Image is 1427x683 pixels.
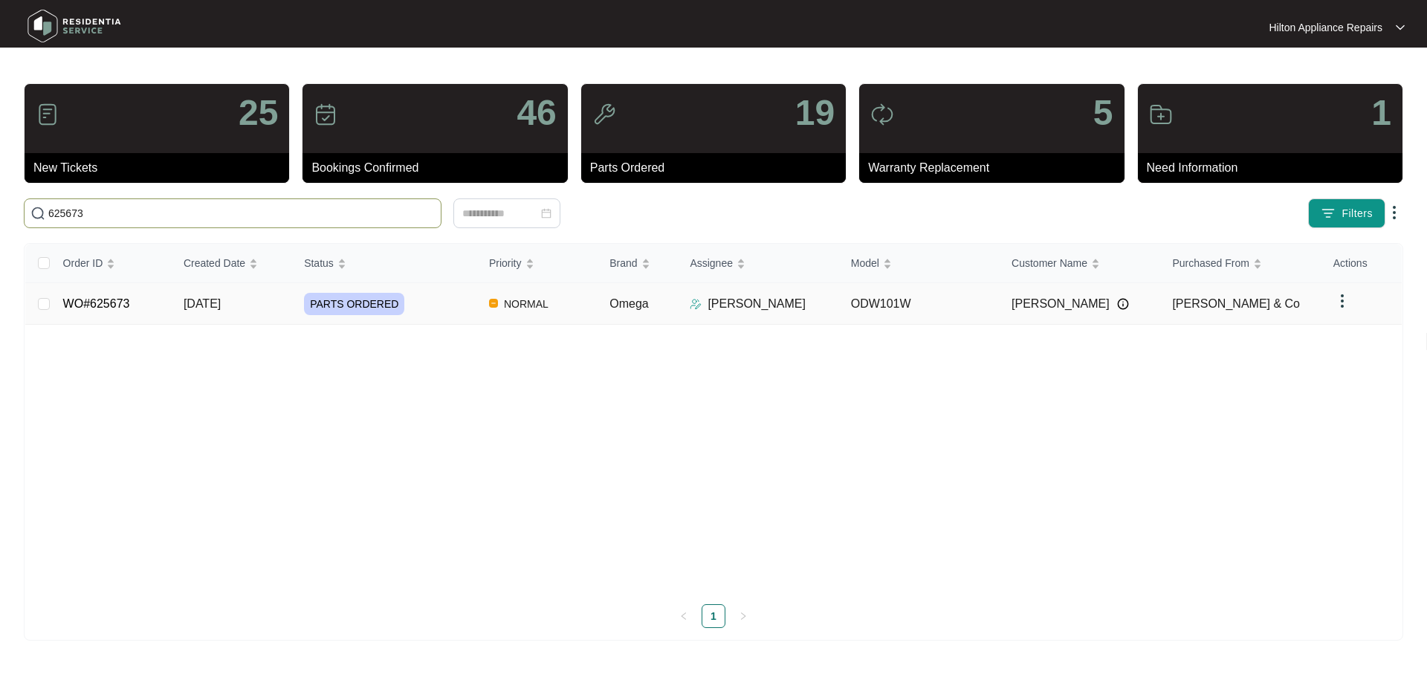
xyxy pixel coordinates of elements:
p: New Tickets [33,159,289,177]
span: Omega [609,297,648,310]
span: [PERSON_NAME] & Co [1172,297,1300,310]
th: Assignee [678,244,838,283]
li: 1 [702,604,725,628]
img: Vercel Logo [489,299,498,308]
span: Assignee [690,255,733,271]
p: Parts Ordered [590,159,846,177]
span: NORMAL [498,295,554,313]
input: Search by Order Id, Assignee Name, Customer Name, Brand and Model [48,205,435,221]
p: Bookings Confirmed [311,159,567,177]
span: Purchased From [1172,255,1249,271]
p: Warranty Replacement [868,159,1124,177]
th: Brand [598,244,678,283]
img: dropdown arrow [1385,204,1403,221]
span: Priority [489,255,522,271]
th: Order ID [51,244,172,283]
img: icon [314,103,337,126]
img: icon [36,103,59,126]
span: Customer Name [1012,255,1087,271]
span: Brand [609,255,637,271]
a: WO#625673 [63,297,130,310]
th: Priority [477,244,598,283]
button: filter iconFilters [1308,198,1385,228]
p: 1 [1371,95,1391,131]
p: 25 [239,95,278,131]
span: left [679,612,688,621]
button: right [731,604,755,628]
span: Filters [1342,206,1373,221]
img: Assigner Icon [690,298,702,310]
p: [PERSON_NAME] [708,295,806,313]
th: Status [292,244,477,283]
img: icon [592,103,616,126]
button: left [672,604,696,628]
p: 19 [795,95,835,131]
img: residentia service logo [22,4,126,48]
img: search-icon [30,206,45,221]
img: icon [1149,103,1173,126]
li: Next Page [731,604,755,628]
li: Previous Page [672,604,696,628]
img: dropdown arrow [1333,292,1351,310]
p: 46 [517,95,556,131]
p: 5 [1093,95,1113,131]
span: PARTS ORDERED [304,293,404,315]
span: Order ID [63,255,103,271]
span: [DATE] [184,297,221,310]
img: icon [870,103,894,126]
a: 1 [702,605,725,627]
span: Status [304,255,334,271]
p: Need Information [1147,159,1402,177]
img: filter icon [1321,206,1336,221]
span: right [739,612,748,621]
th: Purchased From [1160,244,1321,283]
span: [PERSON_NAME] [1012,295,1110,313]
img: Info icon [1117,298,1129,310]
th: Created Date [172,244,292,283]
th: Model [839,244,1000,283]
p: Hilton Appliance Repairs [1269,20,1382,35]
th: Actions [1321,244,1402,283]
span: Created Date [184,255,245,271]
span: Model [851,255,879,271]
img: dropdown arrow [1396,24,1405,31]
th: Customer Name [1000,244,1160,283]
td: ODW101W [839,283,1000,325]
